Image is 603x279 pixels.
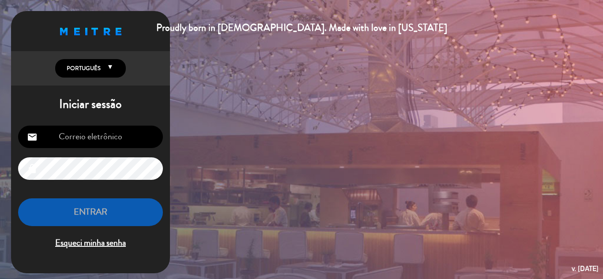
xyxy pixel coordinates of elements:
input: Correio eletrônico [18,126,163,148]
span: Esqueci minha senha [18,236,163,250]
button: ENTRAR [18,198,163,226]
i: lock [27,164,38,174]
span: Português [64,64,101,73]
i: email [27,132,38,142]
h1: Iniciar sessão [11,97,170,112]
div: v. [DATE] [572,263,599,275]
